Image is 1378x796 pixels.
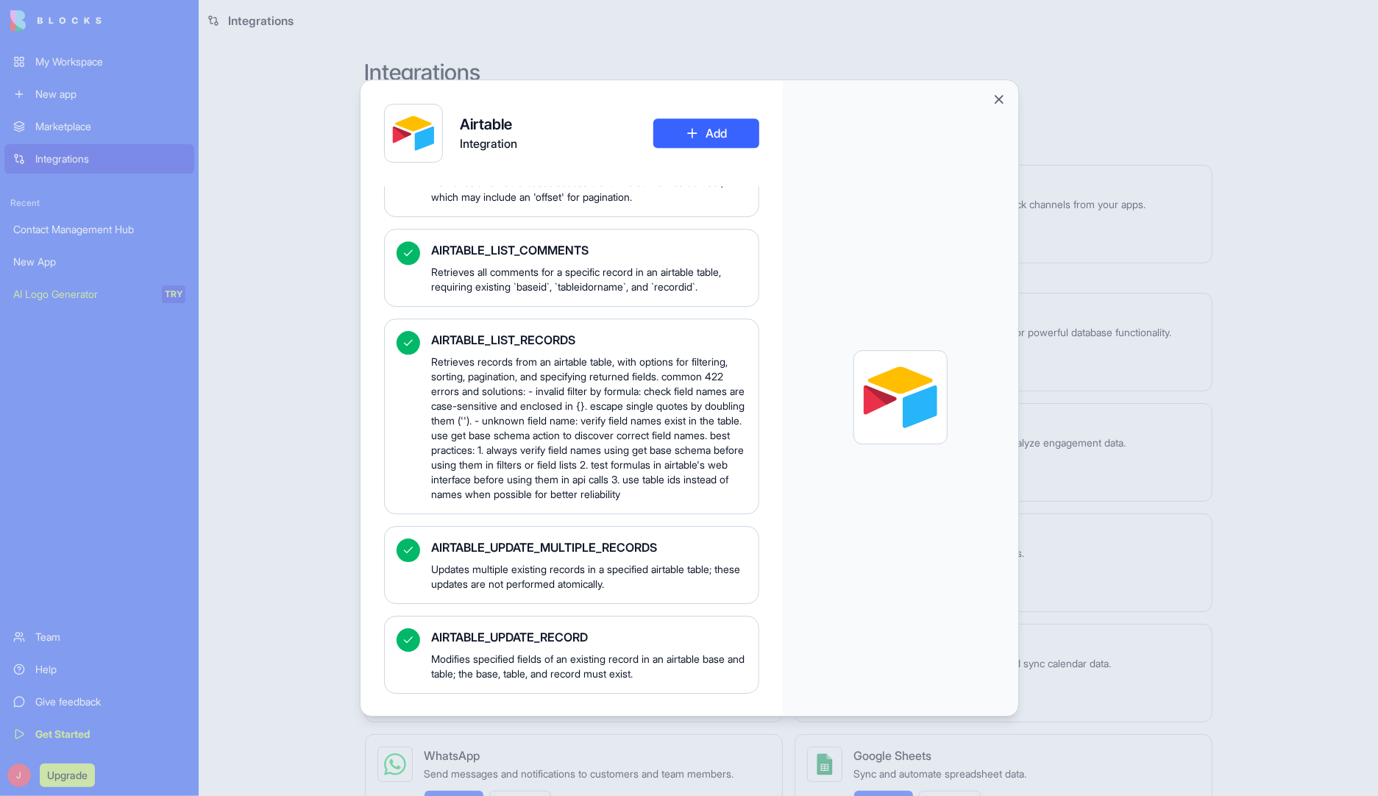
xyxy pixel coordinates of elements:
span: AIRTABLE_UPDATE_MULTIPLE_RECORDS [432,539,747,556]
span: Updates multiple existing records in a specified airtable table; these updates are not performed ... [432,562,747,591]
span: Modifies specified fields of an existing record in an airtable base and table; the base, table, a... [432,652,747,681]
span: Retrieves records from an airtable table, with options for filtering, sorting, pagination, and sp... [432,355,747,502]
span: AIRTABLE_UPDATE_RECORD [432,628,747,646]
span: Retrieves all airtable bases accessible to the authenticated user, which may include an 'offset' ... [432,175,747,205]
span: Integration [461,135,518,152]
span: AIRTABLE_LIST_COMMENTS [432,241,747,259]
button: Add [653,118,759,148]
button: Close [992,92,1006,107]
h4: Airtable [461,114,518,135]
span: AIRTABLE_LIST_RECORDS [432,331,747,349]
span: Retrieves all comments for a specific record in an airtable table, requiring existing `baseid`, `... [432,265,747,294]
